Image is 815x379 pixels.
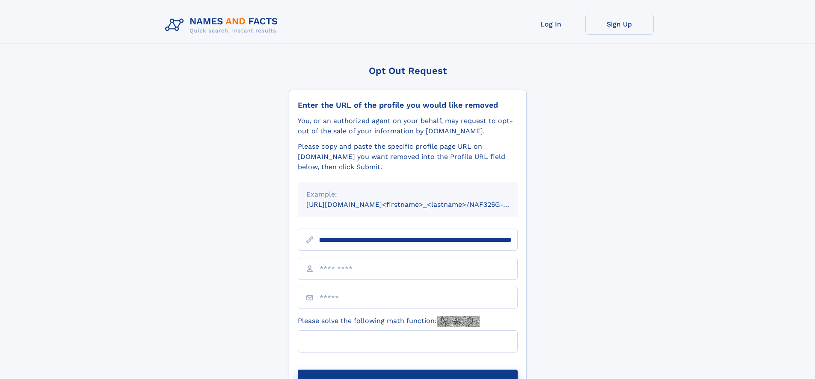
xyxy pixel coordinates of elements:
[517,14,585,35] a: Log In
[306,200,534,209] small: [URL][DOMAIN_NAME]<firstname>_<lastname>/NAF325G-xxxxxxxx
[298,141,518,172] div: Please copy and paste the specific profile page URL on [DOMAIN_NAME] you want removed into the Pr...
[306,189,509,200] div: Example:
[298,316,480,327] label: Please solve the following math function:
[289,65,527,76] div: Opt Out Request
[298,100,518,110] div: Enter the URL of the profile you would like removed
[298,116,518,136] div: You, or an authorized agent on your behalf, may request to opt-out of the sale of your informatio...
[162,14,285,37] img: Logo Names and Facts
[585,14,654,35] a: Sign Up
